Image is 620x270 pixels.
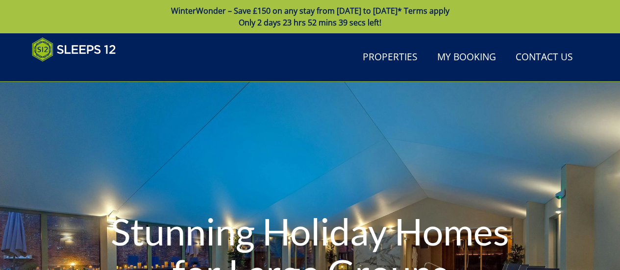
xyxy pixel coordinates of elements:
a: My Booking [433,47,500,69]
iframe: Customer reviews powered by Trustpilot [27,68,130,76]
span: Only 2 days 23 hrs 52 mins 39 secs left! [239,17,381,28]
a: Properties [359,47,422,69]
a: Contact Us [512,47,577,69]
img: Sleeps 12 [32,37,116,62]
